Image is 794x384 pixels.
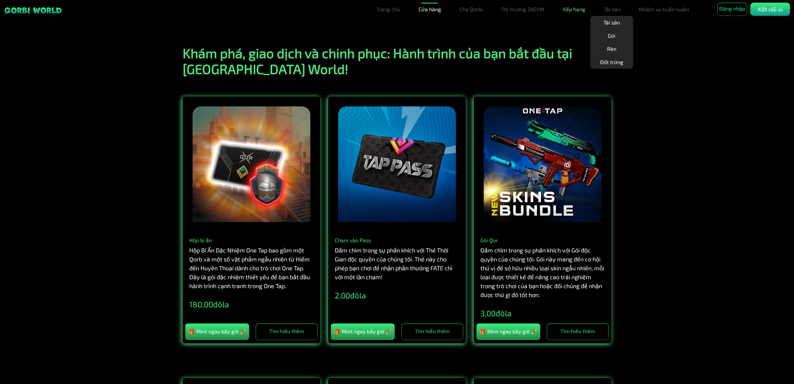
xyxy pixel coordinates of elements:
button: 🎁 Mint ngay bây giờ 🎉 [331,324,395,340]
a: Thị trường ZKEVM [499,3,547,16]
a: Tài sản [601,16,623,29]
font: la [222,299,229,309]
a: Gói [605,29,618,42]
font: Chợ Qorbi [460,6,483,12]
font: Xếp hạng [563,6,585,12]
font: Trang chủ [376,6,400,12]
font: Kết nối ví [758,6,782,13]
font: 180,00 [189,299,213,309]
font: Khám phá, giao dịch và chinh phục: Hành trình của bạn bắt đầu tại [GEOGRAPHIC_DATA] World! [183,45,572,77]
font: Đốt trứng [600,59,623,65]
a: Nhiệm vụ huấn luyện [636,3,692,16]
font: Hộp bí ẩn [189,237,212,243]
a: Tài sản [601,3,623,16]
a: Rèn [604,42,619,56]
a: Cửa hàng [416,3,444,16]
button: Đăng nhập [717,3,747,16]
font: 🎁 Mint ngay bây giờ 🎉 [188,328,246,334]
font: Đắm chìm trong sự phấn khích với Thẻ Thời Gian độc quyền của chúng tôi. Thẻ này cho phép bạn chơi... [335,247,452,281]
font: đô [496,308,505,318]
button: 🎁 Mint ngay bây giờ 🎉 [185,324,249,340]
font: đô [350,290,359,300]
font: Gói [608,32,615,39]
img: logo thương hiệu dính [4,7,62,14]
font: Hộp Bí Ẩn Đặc Nhiệm One Tap bao gồm một Qorb và một số vật phẩm ngẫu nhiên từ Hiếm đến Huyền Thoạ... [189,247,310,289]
font: 2,00 [335,290,350,300]
a: Tìm hiểu thêm [256,324,318,340]
button: 🎁 Mint ngay bây giờ 🎉 [476,324,540,340]
font: Rèn [607,46,616,52]
font: Gói Qor [480,237,498,243]
font: la [359,290,366,300]
font: Đắm chìm trong sự phấn khích với Gói độc quyền của chúng tôi. Gói này mang đến cơ hội thú vị để s... [480,247,604,298]
font: 🎁 Mint ngay bây giờ 🎉 [479,328,538,334]
font: Chạm vào Pass [335,237,371,243]
a: Xếp hạng [560,3,588,16]
font: Cửa hàng [419,6,441,12]
a: Tìm hiểu thêm [547,324,609,340]
font: 🎁 Mint ngay bây giờ 🎉 [334,328,392,334]
a: Chợ Qorbi [457,3,485,16]
a: Đốt trứng [597,56,626,69]
font: Tài sản [603,19,620,25]
font: la [505,308,511,318]
font: Thị trường ZKEVM [501,6,544,12]
a: Trang chủ [374,3,403,16]
font: Tài sản [604,6,620,12]
font: Nhiệm vụ huấn luyện [639,6,689,12]
font: 3,00 [480,308,496,318]
font: đô [213,299,222,309]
